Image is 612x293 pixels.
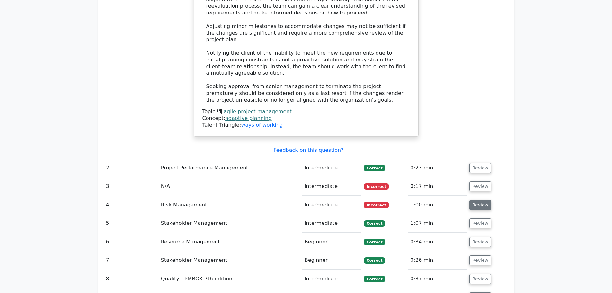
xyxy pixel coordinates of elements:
td: Intermediate [302,214,361,233]
td: Intermediate [302,159,361,177]
td: 1:00 min. [408,196,467,214]
span: Correct [364,220,385,227]
span: Incorrect [364,183,389,190]
td: N/A [158,177,302,196]
td: Beginner [302,233,361,251]
td: 5 [103,214,158,233]
td: 0:23 min. [408,159,467,177]
td: Quality - PMBOK 7th edition [158,270,302,288]
span: Correct [364,257,385,264]
button: Review [469,163,491,173]
td: Project Performance Management [158,159,302,177]
a: agile project management [224,108,292,114]
td: Intermediate [302,270,361,288]
span: Correct [364,165,385,171]
span: Correct [364,276,385,282]
td: 0:17 min. [408,177,467,196]
button: Review [469,237,491,247]
td: Intermediate [302,196,361,214]
td: Risk Management [158,196,302,214]
td: Beginner [302,251,361,270]
span: Incorrect [364,202,389,208]
span: Correct [364,239,385,245]
td: 6 [103,233,158,251]
button: Review [469,181,491,191]
td: 1:07 min. [408,214,467,233]
div: Talent Triangle: [202,108,410,128]
button: Review [469,255,491,265]
a: adaptive planning [225,115,271,121]
td: 0:34 min. [408,233,467,251]
td: 0:37 min. [408,270,467,288]
a: Feedback on this question? [273,147,343,153]
button: Review [469,200,491,210]
button: Review [469,274,491,284]
td: 7 [103,251,158,270]
td: Resource Management [158,233,302,251]
td: Stakeholder Management [158,251,302,270]
div: Concept: [202,115,410,122]
td: Intermediate [302,177,361,196]
td: Stakeholder Management [158,214,302,233]
td: 3 [103,177,158,196]
div: Topic: [202,108,410,115]
td: 8 [103,270,158,288]
a: ways of working [241,122,283,128]
td: 2 [103,159,158,177]
td: 0:26 min. [408,251,467,270]
td: 4 [103,196,158,214]
button: Review [469,218,491,228]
